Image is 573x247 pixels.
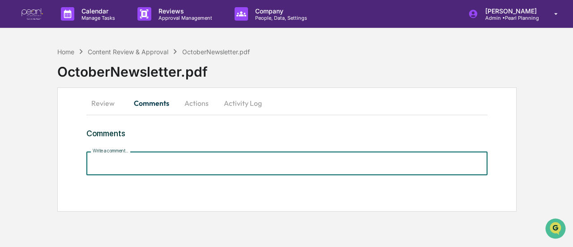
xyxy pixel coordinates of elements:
button: Comments [127,92,176,114]
div: OctoberNewsletter.pdf [57,56,573,80]
button: Start new chat [152,71,163,82]
button: Review [86,92,127,114]
div: OctoberNewsletter.pdf [182,48,250,56]
p: Company [248,7,312,15]
div: We're available if you need us! [30,77,113,84]
div: Home [57,48,74,56]
p: Admin • Pearl Planning [478,15,541,21]
a: 🖐️Preclearance [5,109,61,125]
button: Actions [176,92,217,114]
div: secondary tabs example [86,92,487,114]
p: How can we help? [9,18,163,33]
p: Manage Tasks [74,15,120,21]
span: Pylon [89,152,108,158]
img: 1746055101610-c473b297-6a78-478c-a979-82029cc54cd1 [9,68,25,84]
a: 🔎Data Lookup [5,126,60,142]
div: Content Review & Approval [88,48,168,56]
h3: Comments [86,129,487,138]
a: 🗄️Attestations [61,109,115,125]
button: Activity Log [217,92,269,114]
p: Calendar [74,7,120,15]
div: Start new chat [30,68,147,77]
p: Approval Management [151,15,217,21]
div: 🔎 [9,130,16,138]
span: Data Lookup [18,130,56,139]
img: logo [21,8,43,20]
p: Reviews [151,7,217,15]
a: Powered byPylon [63,151,108,158]
iframe: Open customer support [544,217,569,242]
span: Preclearance [18,113,58,121]
span: Attestations [74,113,111,121]
div: 🖐️ [9,113,16,121]
div: 🗄️ [65,113,72,121]
label: Write a comment... [93,147,128,154]
p: People, Data, Settings [248,15,312,21]
p: [PERSON_NAME] [478,7,541,15]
